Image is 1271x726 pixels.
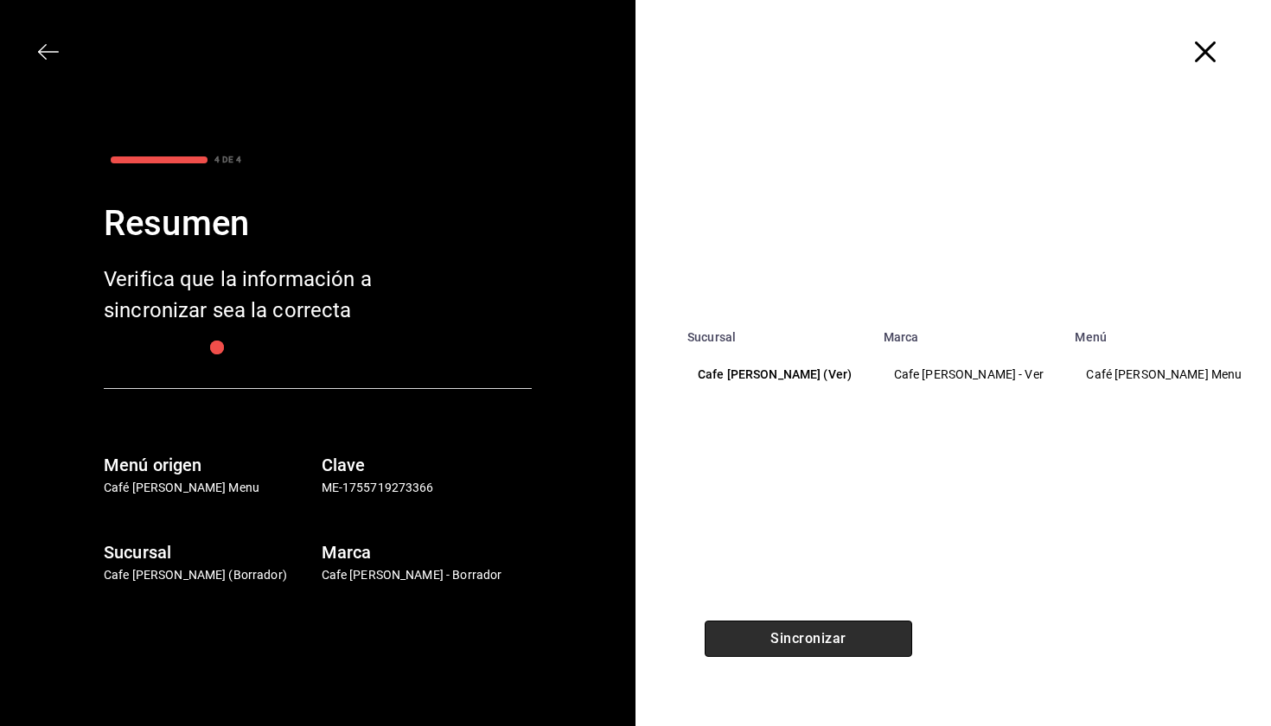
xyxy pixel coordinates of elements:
div: Resumen [104,198,532,250]
h6: Marca [322,538,533,566]
div: Verifica que la información a sincronizar sea la correcta [104,264,380,326]
th: Sucursal [677,320,873,344]
p: Café [PERSON_NAME] Menu [1086,366,1242,384]
th: Menú [1064,320,1271,344]
button: Sincronizar [705,621,912,657]
h6: Clave [322,451,533,479]
div: 4 DE 4 [214,153,241,166]
p: Cafe [PERSON_NAME] (Borrador) [104,566,315,584]
p: ME-1755719273366 [322,479,533,497]
p: Café [PERSON_NAME] Menu [104,479,315,497]
h6: Menú origen [104,451,315,479]
p: Cafe [PERSON_NAME] - Ver [894,366,1044,384]
p: Cafe [PERSON_NAME] (Ver) [698,366,853,384]
h6: Sucursal [104,538,315,566]
th: Marca [873,320,1065,344]
p: Cafe [PERSON_NAME] - Borrador [322,566,533,584]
